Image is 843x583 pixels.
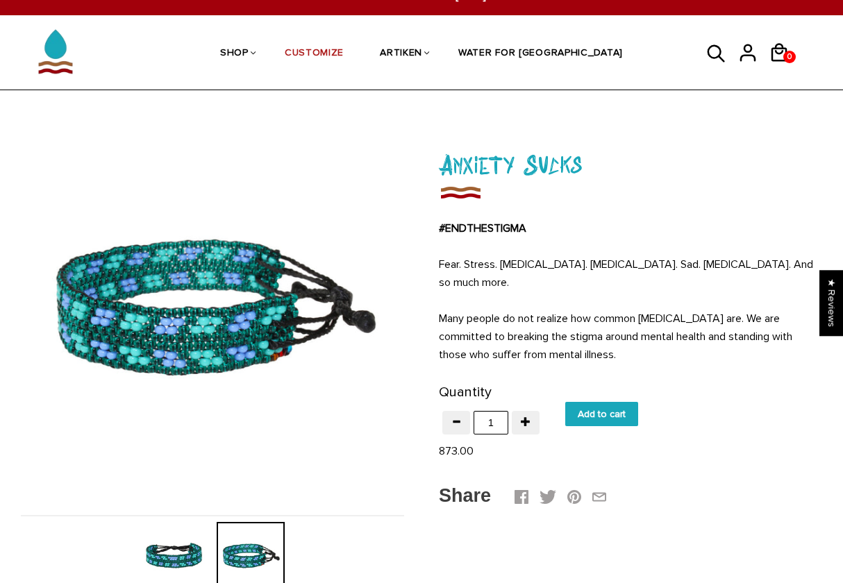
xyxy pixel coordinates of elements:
[819,270,843,336] div: Click to open Judge.me floating reviews tab
[784,47,795,67] span: 0
[380,17,422,91] a: ARTIKEN
[439,146,822,183] h1: Anxiety Sucks
[439,221,526,235] strong: #ENDTHESTIGMA
[21,118,404,501] img: Anxiety Sucks
[439,183,482,202] img: Anxiety Sucks
[439,257,813,289] span: Fear. Stress. [MEDICAL_DATA]. [MEDICAL_DATA]. Sad. [MEDICAL_DATA]. And so much more.
[439,381,492,404] label: Quantity
[285,17,344,91] a: CUSTOMIZE
[769,67,800,69] a: 0
[220,17,249,91] a: SHOP
[439,312,792,362] span: Many people do not realize how common [MEDICAL_DATA] are. We are committed to breaking the stigma...
[565,402,638,426] input: Add to cart
[439,444,474,458] span: 873.00
[458,17,623,91] a: WATER FOR [GEOGRAPHIC_DATA]
[439,485,491,506] span: Share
